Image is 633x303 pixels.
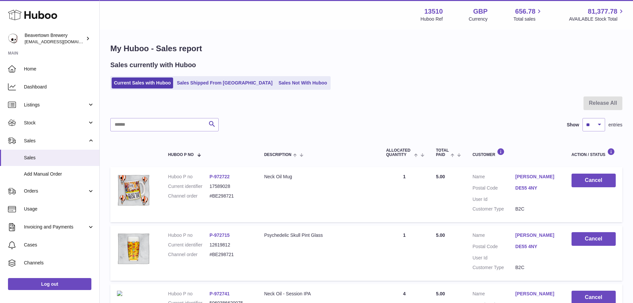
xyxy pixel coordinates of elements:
div: Beavertown Brewery [25,32,84,45]
td: 1 [379,167,429,222]
dt: Customer Type [473,264,515,271]
div: Currency [469,16,488,22]
a: [PERSON_NAME] [515,232,558,238]
dt: Name [473,291,515,299]
a: DE55 4NY [515,243,558,250]
span: Huboo P no [168,153,194,157]
dt: Name [473,174,515,182]
span: ALLOCATED Quantity [386,148,412,157]
a: P-972715 [209,232,230,238]
span: Invoicing and Payments [24,224,87,230]
span: [EMAIL_ADDRESS][DOMAIN_NAME] [25,39,98,44]
div: Neck Oil Mug [264,174,373,180]
a: 81,377.78 AVAILABLE Stock Total [569,7,625,22]
dt: User Id [473,255,515,261]
a: P-972722 [209,174,230,179]
span: Channels [24,260,94,266]
button: Cancel [572,232,616,246]
img: internalAdmin-13510@internal.huboo.com [8,34,18,44]
a: P-972741 [209,291,230,296]
a: Sales Shipped From [GEOGRAPHIC_DATA] [174,77,275,88]
span: 656.78 [515,7,535,16]
span: Orders [24,188,87,194]
span: Sales [24,155,94,161]
dt: Postal Code [473,243,515,251]
img: beigebell-merchandise-neck-oil-mug-29988979867684.png [117,174,150,207]
img: beavertown-brewery-neck-oil-session-ipa-beer-can_28a49ad7-4166-43a2-86e9-5668e6b8c078.png [117,291,122,296]
dt: Huboo P no [168,291,210,297]
div: Neck Oil - Session IPA [264,291,373,297]
span: Listings [24,102,87,108]
span: Dashboard [24,84,94,90]
dd: B2C [515,206,558,212]
dd: 12619812 [209,242,251,248]
span: Home [24,66,94,72]
span: Total paid [436,148,449,157]
span: AVAILABLE Stock Total [569,16,625,22]
dt: Huboo P no [168,232,210,238]
span: 5.00 [436,232,445,238]
span: Description [264,153,291,157]
span: Cases [24,242,94,248]
dd: 17589028 [209,183,251,190]
dt: Current identifier [168,242,210,248]
dd: B2C [515,264,558,271]
div: Psychedelic Skull Pint Glass [264,232,373,238]
span: Stock [24,120,87,126]
img: beavertown-brewery-psychedlic-pint-glass_36326ebd-29c0-4cac-9570-52cf9d517ba4.png [117,232,150,265]
dt: Customer Type [473,206,515,212]
a: Current Sales with Huboo [112,77,173,88]
span: Add Manual Order [24,171,94,177]
dd: #BE298721 [209,251,251,258]
a: Log out [8,278,91,290]
span: Sales [24,138,87,144]
dd: #BE298721 [209,193,251,199]
a: [PERSON_NAME] [515,174,558,180]
div: Huboo Ref [421,16,443,22]
span: 5.00 [436,174,445,179]
strong: GBP [473,7,487,16]
a: [PERSON_NAME] [515,291,558,297]
h2: Sales currently with Huboo [110,61,196,70]
dt: Current identifier [168,183,210,190]
button: Cancel [572,174,616,187]
strong: 13510 [424,7,443,16]
dt: User Id [473,196,515,203]
h1: My Huboo - Sales report [110,43,622,54]
div: Customer [473,148,558,157]
dt: Postal Code [473,185,515,193]
a: DE55 4NY [515,185,558,191]
dt: Channel order [168,251,210,258]
span: 5.00 [436,291,445,296]
dt: Huboo P no [168,174,210,180]
a: 656.78 Total sales [513,7,543,22]
span: Usage [24,206,94,212]
dt: Channel order [168,193,210,199]
td: 1 [379,226,429,281]
label: Show [567,122,579,128]
span: 81,377.78 [588,7,617,16]
a: Sales Not With Huboo [276,77,329,88]
span: Total sales [513,16,543,22]
dt: Name [473,232,515,240]
div: Action / Status [572,148,616,157]
span: entries [608,122,622,128]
